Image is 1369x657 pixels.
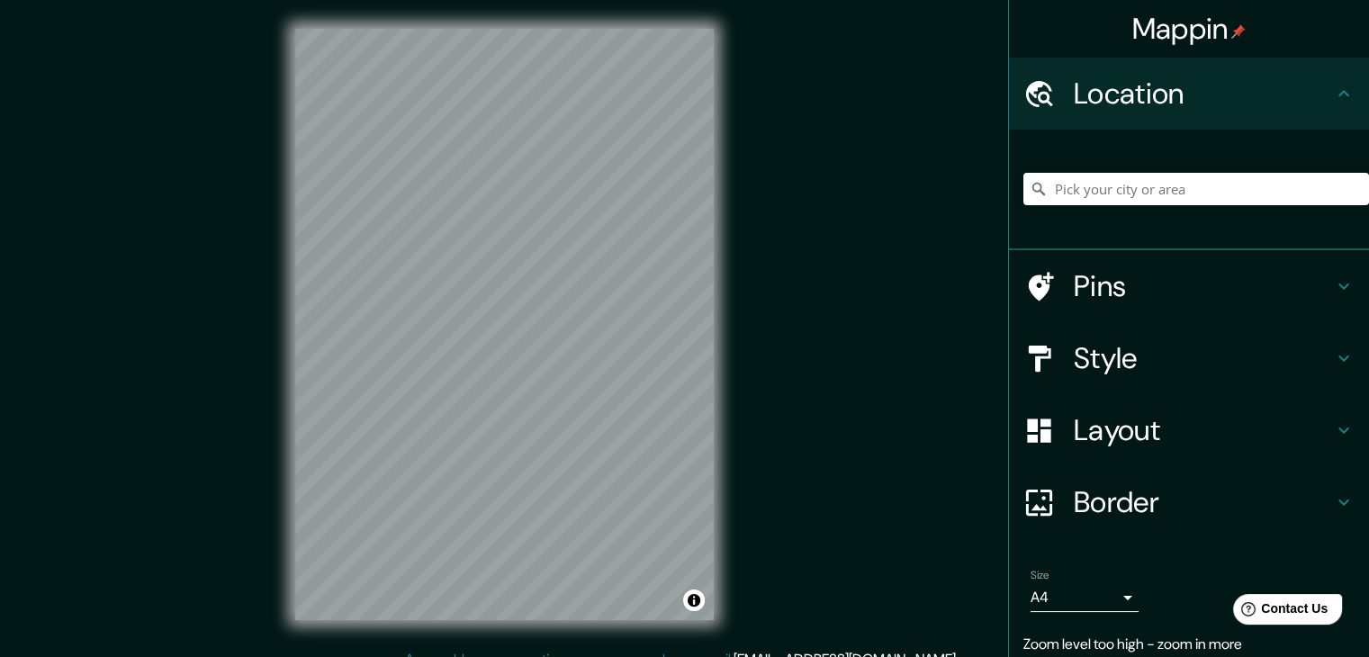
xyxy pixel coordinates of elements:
div: Style [1009,322,1369,394]
h4: Layout [1074,412,1333,448]
canvas: Map [295,29,714,620]
button: Toggle attribution [683,589,705,611]
div: Border [1009,466,1369,538]
div: Layout [1009,394,1369,466]
iframe: Help widget launcher [1209,587,1349,637]
div: Location [1009,58,1369,130]
label: Size [1031,568,1049,583]
h4: Location [1074,76,1333,112]
h4: Mappin [1132,11,1247,47]
h4: Border [1074,484,1333,520]
h4: Pins [1074,268,1333,304]
input: Pick your city or area [1023,173,1369,205]
h4: Style [1074,340,1333,376]
div: A4 [1031,583,1139,612]
p: Zoom level too high - zoom in more [1023,634,1355,655]
img: pin-icon.png [1231,24,1246,39]
div: Pins [1009,250,1369,322]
